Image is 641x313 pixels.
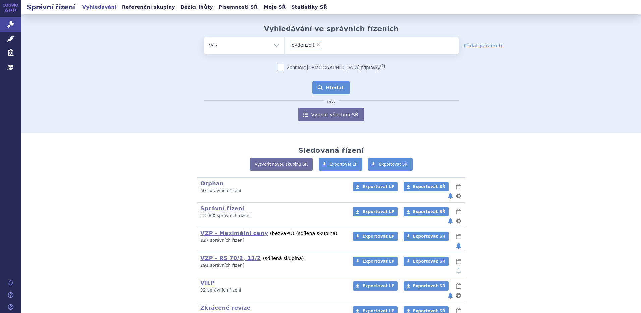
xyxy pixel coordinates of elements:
[319,158,363,171] a: Exportovat LP
[380,64,385,68] abbr: (?)
[455,183,462,191] button: lhůty
[200,263,344,268] p: 291 správních řízení
[120,3,177,12] a: Referenční skupiny
[250,158,313,171] a: Vytvořit novou skupinu SŘ
[362,184,394,189] span: Exportovat LP
[353,182,398,191] a: Exportovat LP
[200,305,251,311] a: Zkrácené revize
[455,292,462,300] button: nastavení
[362,259,394,264] span: Exportovat LP
[379,162,408,167] span: Exportovat SŘ
[353,281,398,291] a: Exportovat LP
[289,3,329,12] a: Statistiky SŘ
[278,64,385,71] label: Zahrnout [DEMOGRAPHIC_DATA] přípravky
[464,42,503,49] a: Přidat parametr
[404,232,449,241] a: Exportovat SŘ
[413,184,445,189] span: Exportovat SŘ
[200,287,344,293] p: 92 správních řízení
[324,100,339,104] i: nebo
[21,2,80,12] h2: Správní řízení
[455,232,462,240] button: lhůty
[404,207,449,216] a: Exportovat SŘ
[353,257,398,266] a: Exportovat LP
[200,230,268,236] a: VZP - Maximální ceny
[330,162,358,167] span: Exportovat LP
[264,25,399,33] h2: Vyhledávání ve správních řízeních
[296,231,337,236] span: (sdílená skupina)
[368,158,413,171] a: Exportovat SŘ
[312,81,350,94] button: Hledat
[413,209,445,214] span: Exportovat SŘ
[200,188,344,194] p: 60 správních řízení
[324,41,359,49] input: eydenzelt
[280,231,293,236] span: VaPÚ
[200,255,261,261] a: VZP - RS 70/2, 13/2
[353,207,398,216] a: Exportovat LP
[404,182,449,191] a: Exportovat SŘ
[362,284,394,288] span: Exportovat LP
[413,234,445,239] span: Exportovat SŘ
[455,257,462,265] button: lhůty
[316,43,320,47] span: ×
[413,284,445,288] span: Exportovat SŘ
[447,192,454,200] button: notifikace
[447,217,454,225] button: notifikace
[80,3,118,12] a: Vyhledávání
[217,3,260,12] a: Písemnosti SŘ
[455,217,462,225] button: nastavení
[292,43,315,47] span: eydenzelt
[455,282,462,290] button: lhůty
[200,280,215,286] a: VILP
[298,108,364,121] a: Vypsat všechna SŘ
[263,256,304,261] span: (sdílená skupina)
[404,257,449,266] a: Exportovat SŘ
[455,192,462,200] button: nastavení
[404,281,449,291] a: Exportovat SŘ
[200,180,224,187] a: Orphan
[200,213,344,219] p: 23 060 správních řízení
[200,238,344,243] p: 227 správních řízení
[261,3,288,12] a: Moje SŘ
[455,208,462,216] button: lhůty
[447,292,454,300] button: notifikace
[200,205,244,212] a: Správní řízení
[179,3,215,12] a: Běžící lhůty
[455,242,462,250] button: notifikace
[362,234,394,239] span: Exportovat LP
[362,209,394,214] span: Exportovat LP
[270,231,295,236] span: (bez )
[413,259,445,264] span: Exportovat SŘ
[455,267,462,275] button: notifikace
[298,146,364,154] h2: Sledovaná řízení
[353,232,398,241] a: Exportovat LP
